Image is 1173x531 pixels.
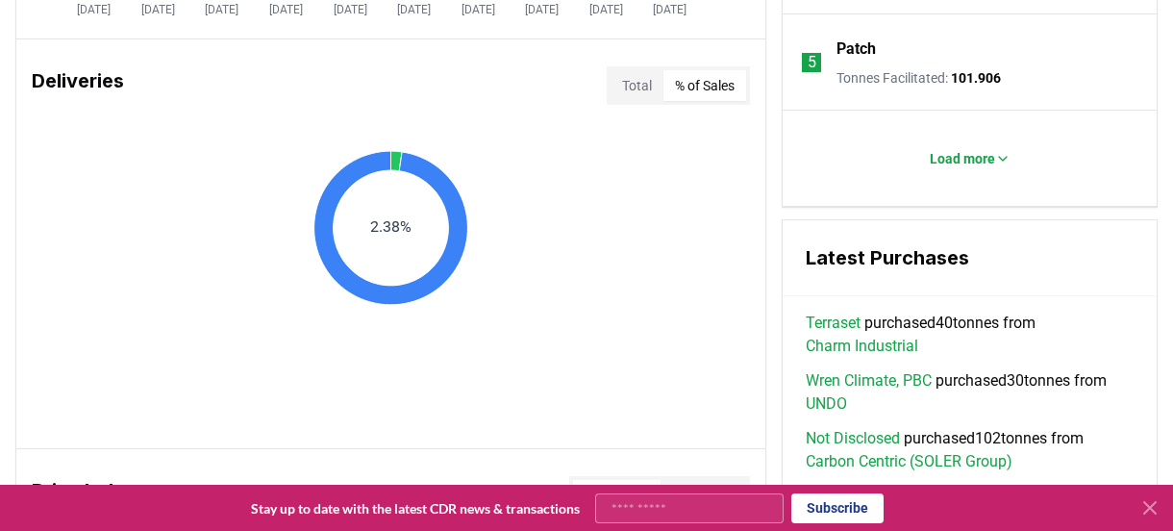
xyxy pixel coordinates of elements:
[370,217,412,236] text: 2.38%
[77,3,111,16] tspan: [DATE]
[141,3,175,16] tspan: [DATE]
[573,480,661,511] button: By Method
[32,66,124,105] h3: Deliveries
[397,3,431,16] tspan: [DATE]
[836,38,876,61] a: Patch
[32,476,137,515] h3: Price Index
[654,3,687,16] tspan: [DATE]
[808,51,816,74] p: 5
[806,369,932,392] a: Wren Climate, PBC
[930,149,995,168] p: Load more
[525,3,559,16] tspan: [DATE]
[661,480,746,511] button: Aggregate
[334,3,367,16] tspan: [DATE]
[806,427,1134,473] span: purchased 102 tonnes from
[462,3,495,16] tspan: [DATE]
[806,427,900,450] a: Not Disclosed
[806,369,1134,416] span: purchased 30 tonnes from
[806,312,861,335] a: Terraset
[663,70,746,101] button: % of Sales
[951,70,1001,86] span: 101.906
[806,450,1012,473] a: Carbon Centric (SOLER Group)
[611,70,663,101] button: Total
[206,3,239,16] tspan: [DATE]
[806,392,847,416] a: UNDO
[806,335,918,358] a: Charm Industrial
[269,3,303,16] tspan: [DATE]
[806,312,1134,358] span: purchased 40 tonnes from
[589,3,623,16] tspan: [DATE]
[914,139,1026,178] button: Load more
[836,68,1001,88] p: Tonnes Facilitated :
[806,243,1134,272] h3: Latest Purchases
